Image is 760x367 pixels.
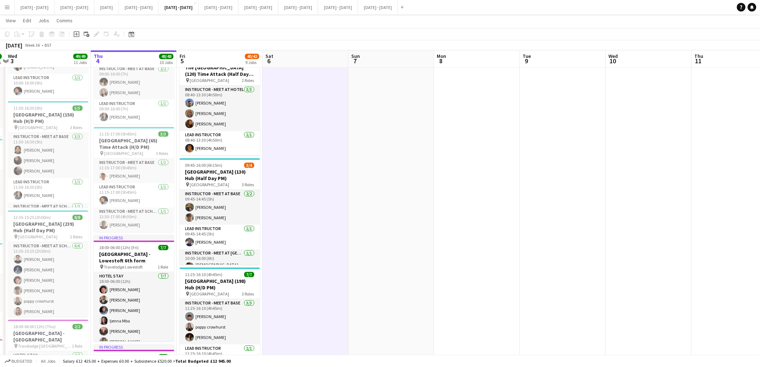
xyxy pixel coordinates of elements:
div: [DATE] [6,42,22,49]
span: 11:30-16:30 (5h) [14,105,43,111]
span: Fri [180,53,185,59]
button: [DATE] - [DATE] [55,0,94,14]
button: [DATE] [94,0,119,14]
span: Thu [94,53,103,59]
span: Jobs [38,17,49,24]
app-card-role: Lead Instructor1/108:40-13:30 (4h50m)[PERSON_NAME] [180,131,260,155]
div: 09:45-16:00 (6h15m)3/4[GEOGRAPHIC_DATA] (130) Hub (Half Day PM) [GEOGRAPHIC_DATA]3 RolesInstructo... [180,158,260,265]
button: [DATE] - [DATE] [318,0,358,14]
a: Edit [20,16,34,25]
h3: [GEOGRAPHIC_DATA] (65) Time Attack (H/D PM) [94,137,174,150]
span: 9 [522,57,531,65]
span: Comms [56,17,73,24]
h3: [GEOGRAPHIC_DATA] (150) Hub (H/D PM) [8,111,88,124]
button: [DATE] - [DATE] [159,0,199,14]
span: 6 [264,57,273,65]
span: [GEOGRAPHIC_DATA] [190,291,230,297]
span: [GEOGRAPHIC_DATA] [190,182,230,187]
button: [DATE] - [DATE] [199,0,238,14]
app-card-role: Lead Instructor1/109:45-14:45 (5h)[PERSON_NAME] [180,225,260,249]
span: 3/3 [158,131,168,137]
app-card-role: Lead Instructor1/109:00-16:00 (7h)[PERSON_NAME] [94,100,174,124]
span: 4/4 [158,354,168,359]
span: 3/4 [244,162,254,168]
span: Edit [23,17,31,24]
span: 5/5 [73,105,83,111]
span: Sun [351,53,360,59]
span: Wed [609,53,618,59]
span: 1 Role [72,343,83,349]
h3: [GEOGRAPHIC_DATA] (130) Hub (Half Day PM) [180,169,260,182]
div: 10 Jobs [159,60,173,65]
app-card-role: Instructor - Meet at Base2/209:00-16:00 (7h)[PERSON_NAME][PERSON_NAME] [94,65,174,100]
h3: The [GEOGRAPHIC_DATA] (120) Time Attack (Half Day AM) [180,64,260,77]
span: 48/48 [159,54,173,59]
a: Comms [54,16,75,25]
app-job-card: 11:15-17:00 (5h45m)3/3[GEOGRAPHIC_DATA] (65) Time Attack (H/D PM) [GEOGRAPHIC_DATA]3 RolesInstruc... [94,127,174,232]
span: 8/8 [73,215,83,220]
div: Salary £12 425.00 + Expenses £0.00 + Subsistence £520.00 = [63,358,231,364]
span: 40/42 [245,54,259,59]
div: In progress [94,235,174,240]
span: [GEOGRAPHIC_DATA] [18,125,58,130]
span: 7 [350,57,360,65]
span: 11:25-16:10 (4h45m) [185,272,223,277]
app-job-card: 09:00-16:00 (7h)3/3[GEOGRAPHIC_DATA] (80/80) Hub (Split Day) [GEOGRAPHIC_DATA]2 RolesInstructor -... [94,33,174,124]
span: Wed [8,53,17,59]
h3: [GEOGRAPHIC_DATA] (239) Hub (Half Day PM) [8,221,88,234]
span: Travelodge [GEOGRAPHIC_DATA] Maypole [18,343,72,349]
span: [GEOGRAPHIC_DATA] [104,151,144,156]
span: 18:00-06:00 (12h) (Fri) [99,245,139,250]
span: Total Budgeted £12 945.00 [175,358,231,364]
app-card-role: Lead Instructor1/111:30-16:30 (5h)[PERSON_NAME] [8,178,88,202]
span: 4 [93,57,103,65]
div: BST [45,42,52,48]
app-job-card: 08:40-13:30 (4h50m)4/4The [GEOGRAPHIC_DATA] (120) Time Attack (Half Day AM) [GEOGRAPHIC_DATA]2 Ro... [180,54,260,155]
span: Thu [695,53,704,59]
app-card-role: Instructor - Meet at School1/1 [8,202,88,227]
app-card-role: Lead Instructor1/111:15-17:00 (5h45m)[PERSON_NAME] [94,183,174,207]
span: Tue [523,53,531,59]
span: 2/2 [73,324,83,329]
span: Week 36 [24,42,42,48]
div: 9 Jobs [245,60,259,65]
span: 3 Roles [242,182,254,187]
span: 7/7 [158,245,168,250]
span: 12:35-15:25 (2h50m) [14,215,51,220]
span: 18:00-06:00 (12h) (Thu) [14,324,56,329]
span: 8 [436,57,446,65]
app-card-role: Instructor - Meet at Base2/209:45-14:45 (5h)[PERSON_NAME][PERSON_NAME] [180,190,260,225]
button: [DATE] - [DATE] [358,0,398,14]
span: 2 Roles [242,78,254,83]
span: Travelodge Lowestoft [104,264,143,270]
span: 3 Roles [242,291,254,297]
span: Mon [437,53,446,59]
span: 3 Roles [156,151,168,156]
div: 11 Jobs [74,60,87,65]
button: Budgeted [4,357,33,365]
button: [DATE] - [DATE] [15,0,55,14]
app-card-role: Instructor - Meet at Base1/111:15-17:00 (5h45m)[PERSON_NAME] [94,159,174,183]
span: 5 [179,57,185,65]
button: [DATE] - [DATE] [238,0,278,14]
span: 49/49 [73,54,88,59]
span: 3 Roles [70,125,83,130]
app-card-role: Instructor - Meet at Base3/311:30-16:30 (5h)[PERSON_NAME][PERSON_NAME][PERSON_NAME] [8,133,88,178]
span: 18:00-06:00 (12h) (Fri) [99,354,139,359]
span: 2 Roles [70,234,83,239]
div: In progress18:00-06:00 (12h) (Fri)7/7[GEOGRAPHIC_DATA] - Lowestoft 6th form Travelodge Lowestoft1... [94,235,174,341]
app-card-role: Instructor - Meet at School1/112:30-17:00 (4h30m)[PERSON_NAME] [94,207,174,232]
app-card-role: Instructor - Meet at Base3/311:25-16:10 (4h45m)[PERSON_NAME]poppy crowhurst[PERSON_NAME] [180,299,260,344]
div: In progress [94,344,174,350]
app-job-card: 12:35-15:25 (2h50m)8/8[GEOGRAPHIC_DATA] (239) Hub (Half Day PM) [GEOGRAPHIC_DATA]2 RolesInstructo... [8,210,88,317]
span: 10 [608,57,618,65]
span: Sat [265,53,273,59]
span: [GEOGRAPHIC_DATA] [18,234,58,239]
app-job-card: 11:30-16:30 (5h)5/5[GEOGRAPHIC_DATA] (150) Hub (H/D PM) [GEOGRAPHIC_DATA]3 RolesInstructor - Meet... [8,101,88,207]
span: 7/7 [244,272,254,277]
h3: [GEOGRAPHIC_DATA] - Lowestoft 6th form [94,251,174,264]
